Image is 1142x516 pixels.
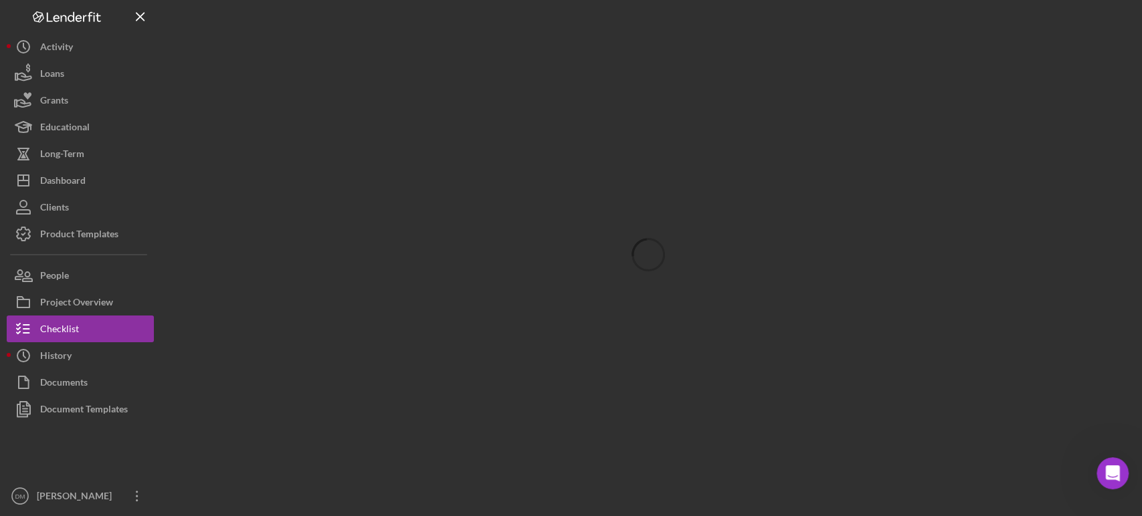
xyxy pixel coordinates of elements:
[7,194,154,221] button: Clients
[33,483,120,513] div: [PERSON_NAME]
[40,289,113,319] div: Project Overview
[40,114,90,144] div: Educational
[7,289,154,315] button: Project Overview
[7,342,154,369] button: History
[40,369,88,399] div: Documents
[7,221,154,247] button: Product Templates
[7,140,154,167] button: Long-Term
[7,60,154,87] button: Loans
[40,342,72,372] div: History
[40,167,86,197] div: Dashboard
[7,396,154,422] button: Document Templates
[40,60,64,90] div: Loans
[7,262,154,289] button: People
[1097,457,1129,489] iframe: Intercom live chat
[40,33,73,63] div: Activity
[40,87,68,117] div: Grants
[40,262,69,292] div: People
[7,33,154,60] button: Activity
[40,315,79,346] div: Checklist
[7,167,154,194] button: Dashboard
[40,396,128,426] div: Document Templates
[7,114,154,140] button: Educational
[7,369,154,396] button: Documents
[40,140,84,170] div: Long-Term
[40,194,69,224] div: Clients
[7,315,154,342] button: Checklist
[40,221,118,251] div: Product Templates
[15,493,25,500] text: DM
[7,87,154,114] button: Grants
[7,483,154,509] button: DM[PERSON_NAME]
